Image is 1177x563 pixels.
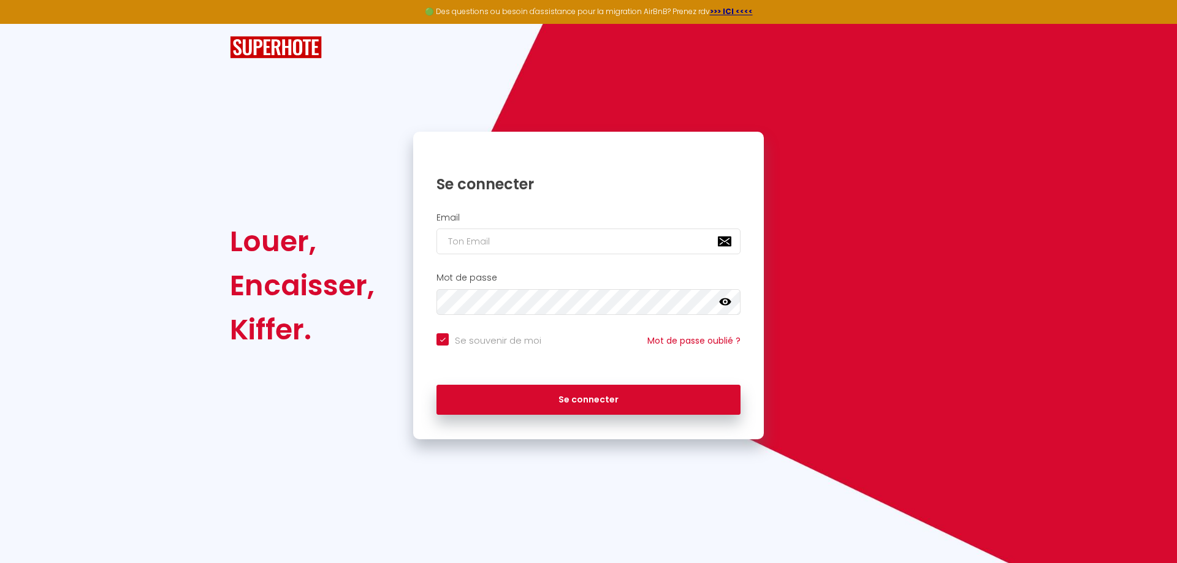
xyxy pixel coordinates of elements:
[230,219,375,263] div: Louer,
[710,6,753,17] a: >>> ICI <<<<
[436,229,741,254] input: Ton Email
[230,263,375,308] div: Encaisser,
[230,308,375,352] div: Kiffer.
[436,175,741,194] h1: Se connecter
[436,385,741,415] button: Se connecter
[230,36,322,59] img: SuperHote logo
[436,213,741,223] h2: Email
[436,273,741,283] h2: Mot de passe
[647,334,741,347] a: Mot de passe oublié ?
